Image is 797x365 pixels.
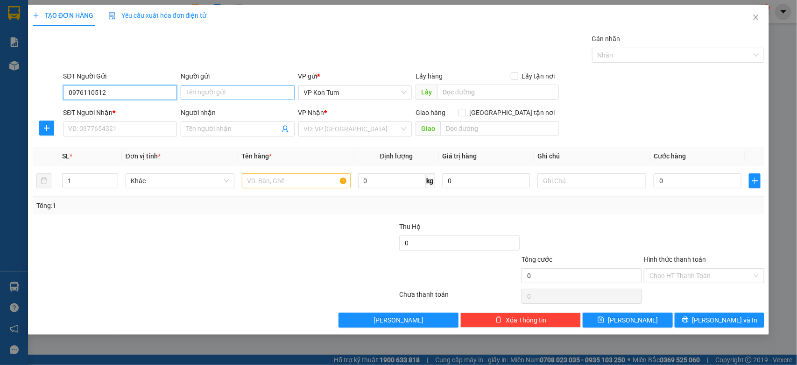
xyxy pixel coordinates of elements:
[108,12,207,19] span: Yêu cầu xuất hóa đơn điện tử
[63,71,177,81] div: SĐT Người Gửi
[743,5,769,31] button: Close
[495,316,502,324] span: delete
[33,12,39,19] span: plus
[242,173,351,188] input: VD: Bàn, Ghế
[298,71,412,81] div: VP gửi
[534,147,650,165] th: Ghi chú
[36,200,308,211] div: Tổng: 1
[749,177,760,185] span: plus
[522,256,552,263] span: Tổng cước
[752,14,760,21] span: close
[654,152,686,160] span: Cước hàng
[36,173,51,188] button: delete
[40,124,54,132] span: plus
[282,125,289,133] span: user-add
[416,72,443,80] span: Lấy hàng
[749,173,761,188] button: plus
[181,71,295,81] div: Người gửi
[682,316,689,324] span: printer
[242,152,272,160] span: Tên hàng
[592,35,621,43] label: Gán nhãn
[62,152,70,160] span: SL
[466,107,559,118] span: [GEOGRAPHIC_DATA] tận nơi
[339,313,459,328] button: [PERSON_NAME]
[126,152,161,160] span: Đơn vị tính
[399,289,521,306] div: Chưa thanh toán
[537,173,646,188] input: Ghi Chú
[108,12,116,20] img: icon
[416,85,437,100] span: Lấy
[583,313,672,328] button: save[PERSON_NAME]
[63,107,177,118] div: SĐT Người Nhận
[506,315,546,325] span: Xóa Thông tin
[399,223,421,230] span: Thu Hộ
[460,313,581,328] button: deleteXóa Thông tin
[644,256,706,263] label: Hình thức thanh toán
[426,173,435,188] span: kg
[443,173,530,188] input: 0
[443,152,477,160] span: Giá trị hàng
[598,316,604,324] span: save
[304,86,407,100] span: VP Kon Tum
[440,121,559,136] input: Dọc đường
[692,315,758,325] span: [PERSON_NAME] và In
[608,315,658,325] span: [PERSON_NAME]
[39,121,54,136] button: plus
[298,109,324,116] span: VP Nhận
[131,174,229,188] span: Khác
[675,313,764,328] button: printer[PERSON_NAME] và In
[33,12,93,19] span: TẠO ĐƠN HÀNG
[416,109,445,116] span: Giao hàng
[374,315,423,325] span: [PERSON_NAME]
[181,107,295,118] div: Người nhận
[437,85,559,100] input: Dọc đường
[380,152,413,160] span: Định lượng
[518,71,559,81] span: Lấy tận nơi
[416,121,440,136] span: Giao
